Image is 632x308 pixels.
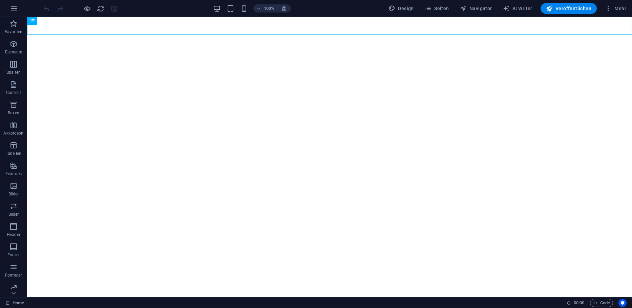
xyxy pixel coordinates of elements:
button: AI Writer [500,3,535,14]
a: Klick, um Auswahl aufzuheben. Doppelklick öffnet Seitenverwaltung [5,299,24,307]
span: Navigator [460,5,492,12]
span: 00 00 [574,299,584,307]
p: Formular [5,273,22,278]
p: Boxen [8,110,19,116]
span: Veröffentlichen [546,5,591,12]
button: Design [386,3,417,14]
p: Header [7,232,20,237]
button: 100% [253,4,277,13]
button: reload [97,4,105,13]
button: Navigator [457,3,495,14]
p: Content [6,90,21,95]
p: Elemente [5,49,22,55]
h6: 100% [264,4,274,13]
button: Klicke hier, um den Vorschau-Modus zu verlassen [83,4,91,13]
p: Footer [7,252,20,258]
span: : [578,300,580,305]
p: Features [5,171,22,176]
button: Code [590,299,613,307]
button: Veröffentlichen [541,3,597,14]
span: Seiten [425,5,449,12]
h6: Session-Zeit [567,299,585,307]
i: Seite neu laden [97,5,105,13]
span: Mehr [605,5,626,12]
span: Code [593,299,610,307]
span: Design [388,5,414,12]
div: Design (Strg+Alt+Y) [386,3,417,14]
p: Akkordeon [3,131,23,136]
p: Favoriten [5,29,22,34]
p: Tabellen [6,151,21,156]
p: Slider [8,212,19,217]
span: AI Writer [503,5,532,12]
button: Mehr [602,3,629,14]
button: Seiten [422,3,452,14]
p: Bilder [8,191,19,197]
i: Bei Größenänderung Zoomstufe automatisch an das gewählte Gerät anpassen. [281,5,287,11]
button: Usercentrics [618,299,627,307]
p: Spalten [6,70,21,75]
